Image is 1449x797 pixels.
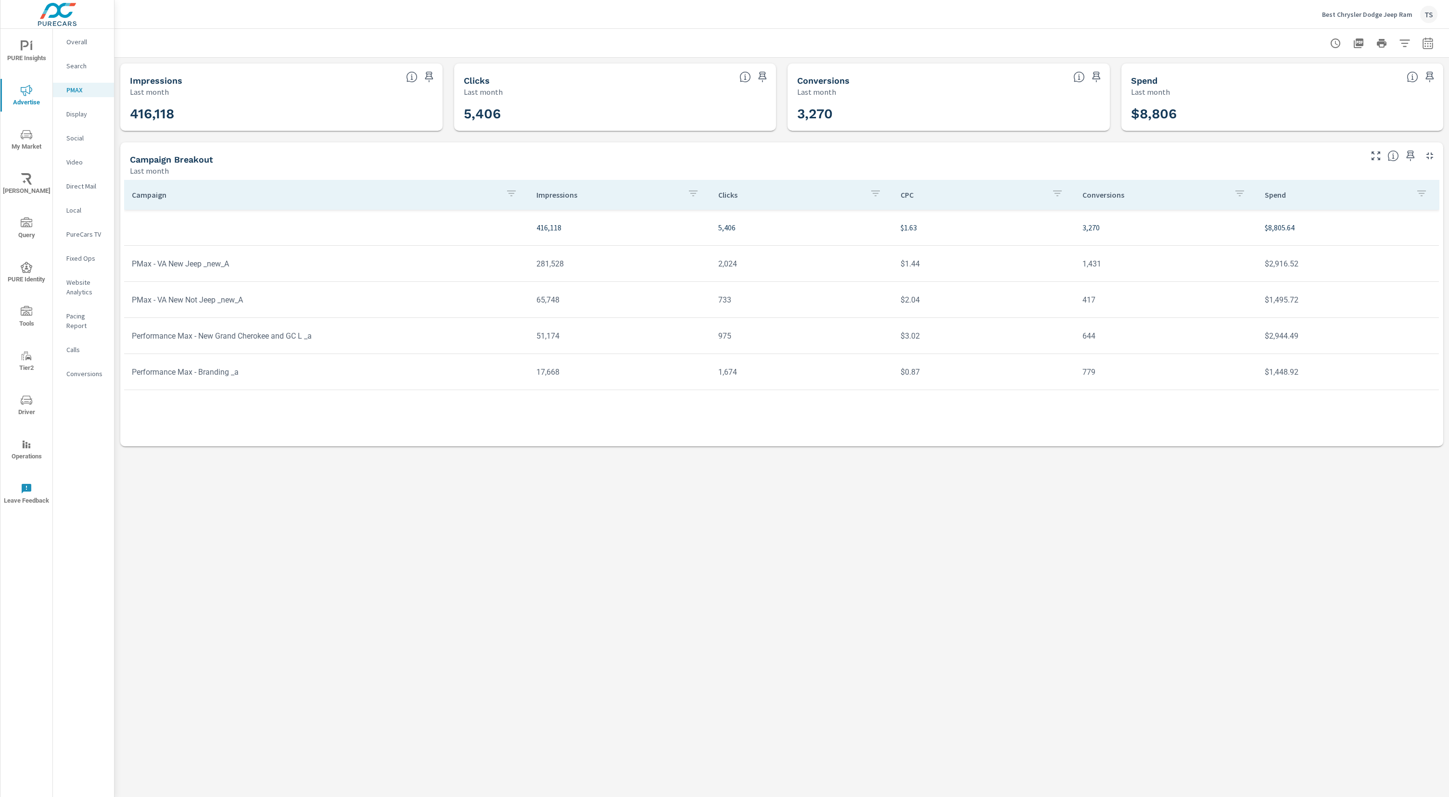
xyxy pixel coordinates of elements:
[3,439,50,462] span: Operations
[718,190,862,200] p: Clicks
[66,369,106,379] p: Conversions
[124,360,529,384] td: Performance Max - Branding _a
[3,173,50,197] span: [PERSON_NAME]
[1387,150,1399,162] span: This is a summary of PMAX performance results by campaign. Each column can be sorted.
[1418,34,1437,53] button: Select Date Range
[53,309,114,333] div: Pacing Report
[53,107,114,121] div: Display
[893,360,1075,384] td: $0.87
[1265,190,1409,200] p: Spend
[66,37,106,47] p: Overall
[53,155,114,169] div: Video
[3,129,50,152] span: My Market
[3,217,50,241] span: Query
[132,190,498,200] p: Campaign
[66,61,106,71] p: Search
[53,227,114,241] div: PureCars TV
[711,360,893,384] td: 1,674
[130,76,182,86] h5: Impressions
[53,203,114,217] div: Local
[711,288,893,312] td: 733
[1131,106,1434,122] h3: $8,806
[3,85,50,108] span: Advertise
[1265,222,1432,233] p: $8,805.64
[3,306,50,329] span: Tools
[3,483,50,506] span: Leave Feedback
[66,311,106,330] p: Pacing Report
[406,71,418,83] span: The number of times an ad was shown on your behalf.
[1082,190,1226,200] p: Conversions
[130,106,433,122] h3: 416,118
[53,179,114,193] div: Direct Mail
[3,394,50,418] span: Driver
[1257,360,1439,384] td: $1,448.92
[536,222,703,233] p: 416,118
[1082,222,1249,233] p: 3,270
[797,76,850,86] h5: Conversions
[1322,10,1412,19] p: Best Chrysler Dodge Jeep Ram
[1089,69,1104,85] span: Save this to your personalized report
[1075,324,1257,348] td: 644
[755,69,770,85] span: Save this to your personalized report
[66,345,106,354] p: Calls
[66,181,106,191] p: Direct Mail
[1131,76,1157,86] h5: Spend
[124,324,529,348] td: Performance Max - New Grand Cherokee and GC L _a
[124,252,529,276] td: PMax - VA New Jeep _new_A
[1395,34,1414,53] button: Apply Filters
[529,324,711,348] td: 51,174
[53,251,114,266] div: Fixed Ops
[1075,252,1257,276] td: 1,431
[1257,252,1439,276] td: $2,916.52
[797,106,1100,122] h3: 3,270
[529,288,711,312] td: 65,748
[464,86,503,98] p: Last month
[1131,86,1170,98] p: Last month
[1403,148,1418,164] span: Save this to your personalized report
[53,275,114,299] div: Website Analytics
[1075,360,1257,384] td: 779
[464,106,767,122] h3: 5,406
[1422,69,1437,85] span: Save this to your personalized report
[66,229,106,239] p: PureCars TV
[66,253,106,263] p: Fixed Ops
[1407,71,1418,83] span: The amount of money spent on advertising during the period.
[1422,148,1437,164] button: Minimize Widget
[529,252,711,276] td: 281,528
[1257,288,1439,312] td: $1,495.72
[130,165,169,177] p: Last month
[3,350,50,374] span: Tier2
[1368,148,1384,164] button: Make Fullscreen
[529,360,711,384] td: 17,668
[0,29,52,516] div: nav menu
[1075,288,1257,312] td: 417
[53,342,114,357] div: Calls
[1257,324,1439,348] td: $2,944.49
[3,262,50,285] span: PURE Identity
[711,324,893,348] td: 975
[53,35,114,49] div: Overall
[893,252,1075,276] td: $1.44
[66,109,106,119] p: Display
[3,40,50,64] span: PURE Insights
[66,278,106,297] p: Website Analytics
[130,86,169,98] p: Last month
[718,222,885,233] p: 5,406
[66,205,106,215] p: Local
[1372,34,1391,53] button: Print Report
[536,190,680,200] p: Impressions
[797,86,836,98] p: Last month
[53,83,114,97] div: PMAX
[1420,6,1437,23] div: TS
[66,157,106,167] p: Video
[53,367,114,381] div: Conversions
[421,69,437,85] span: Save this to your personalized report
[901,222,1068,233] p: $1.63
[1349,34,1368,53] button: "Export Report to PDF"
[66,133,106,143] p: Social
[464,76,490,86] h5: Clicks
[66,85,106,95] p: PMAX
[893,288,1075,312] td: $2.04
[1073,71,1085,83] span: Total Conversions include Actions, Leads and Unmapped.
[130,154,213,164] h5: Campaign Breakout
